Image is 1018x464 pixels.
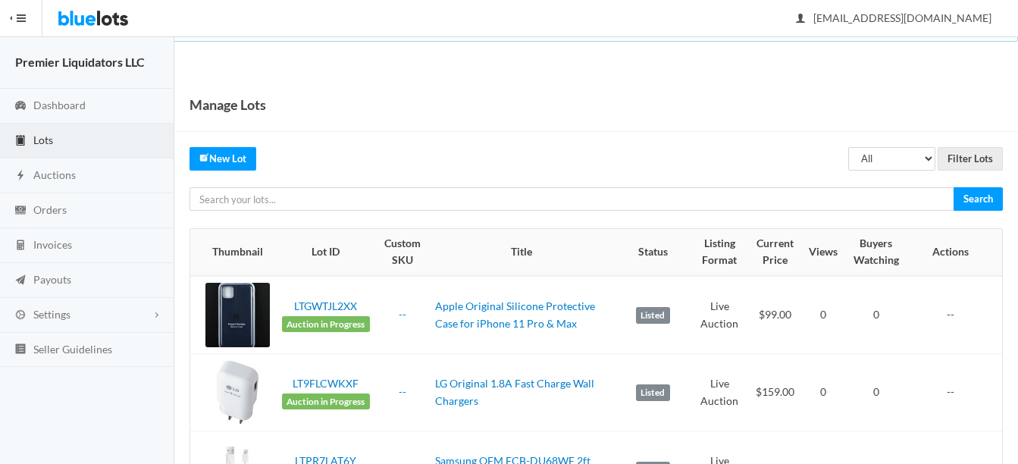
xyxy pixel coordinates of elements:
span: Payouts [33,273,71,286]
th: Custom SKU [376,229,429,276]
span: Auctions [33,168,76,181]
span: Seller Guidelines [33,343,112,356]
th: Status [614,229,692,276]
span: Lots [33,133,53,146]
td: 0 [803,276,844,354]
ion-icon: clipboard [13,134,28,149]
a: Apple Original Silicone Protective Case for iPhone 11 Pro & Max [435,299,595,330]
span: [EMAIL_ADDRESS][DOMAIN_NAME] [797,11,991,24]
td: Live Auction [692,276,747,354]
a: createNew Lot [190,147,256,171]
th: Title [429,229,614,276]
a: LTGWTJL2XX [294,299,357,312]
th: Listing Format [692,229,747,276]
th: Lot ID [276,229,376,276]
ion-icon: create [199,152,209,162]
td: -- [908,354,1002,431]
ion-icon: calculator [13,239,28,253]
th: Current Price [747,229,803,276]
td: 0 [803,354,844,431]
span: Dashboard [33,99,86,111]
ion-icon: list box [13,343,28,357]
input: Filter Lots [938,147,1003,171]
ion-icon: paper plane [13,274,28,288]
strong: Premier Liquidators LLC [15,55,145,69]
td: -- [908,276,1002,354]
td: $159.00 [747,354,803,431]
span: Auction in Progress [282,316,370,333]
label: Listed [636,384,670,401]
span: Invoices [33,238,72,251]
h1: Manage Lots [190,93,266,116]
ion-icon: speedometer [13,99,28,114]
th: Buyers Watching [844,229,908,276]
span: Orders [33,203,67,216]
a: -- [399,308,406,321]
ion-icon: flash [13,169,28,183]
th: Actions [908,229,1002,276]
th: Thumbnail [190,229,276,276]
span: Auction in Progress [282,393,370,410]
span: Settings [33,308,70,321]
ion-icon: cog [13,309,28,323]
a: -- [399,385,406,398]
input: Search [954,187,1003,211]
ion-icon: person [793,12,808,27]
a: LT9FLCWKXF [293,377,359,390]
ion-icon: cash [13,204,28,218]
td: Live Auction [692,354,747,431]
th: Views [803,229,844,276]
td: 0 [844,276,908,354]
td: $99.00 [747,276,803,354]
a: LG Original 1.8A Fast Charge Wall Chargers [435,377,594,407]
td: 0 [844,354,908,431]
input: Search your lots... [190,187,954,211]
label: Listed [636,307,670,324]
